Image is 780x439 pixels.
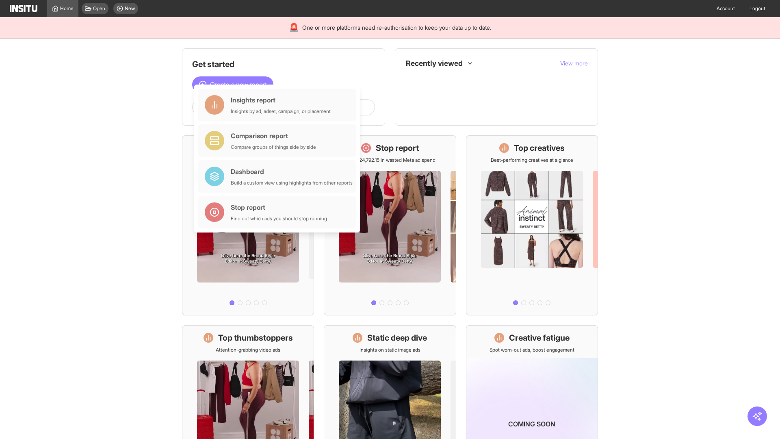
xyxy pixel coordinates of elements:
[231,131,316,141] div: Comparison report
[218,332,293,343] h1: Top thumbstoppers
[60,5,74,12] span: Home
[216,347,280,353] p: Attention-grabbing video ads
[560,60,588,67] span: View more
[231,108,331,115] div: Insights by ad, adset, campaign, or placement
[560,59,588,67] button: View more
[367,332,427,343] h1: Static deep dive
[491,157,573,163] p: Best-performing creatives at a glance
[231,215,327,222] div: Find out which ads you should stop running
[302,24,491,32] span: One or more platforms need re-authorisation to keep your data up to date.
[210,80,267,89] span: Create a new report
[192,76,273,93] button: Create a new report
[192,59,375,70] h1: Get started
[514,142,565,154] h1: Top creatives
[289,22,299,33] div: 🚨
[93,5,105,12] span: Open
[466,135,598,315] a: Top creativesBest-performing creatives at a glance
[231,144,316,150] div: Compare groups of things side by side
[231,95,331,105] div: Insights report
[376,142,419,154] h1: Stop report
[10,5,37,12] img: Logo
[231,180,353,186] div: Build a custom view using highlights from other reports
[182,135,314,315] a: What's live nowSee all active ads instantly
[125,5,135,12] span: New
[231,167,353,176] div: Dashboard
[231,202,327,212] div: Stop report
[360,347,420,353] p: Insights on static image ads
[324,135,456,315] a: Stop reportSave £24,792.15 in wasted Meta ad spend
[344,157,435,163] p: Save £24,792.15 in wasted Meta ad spend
